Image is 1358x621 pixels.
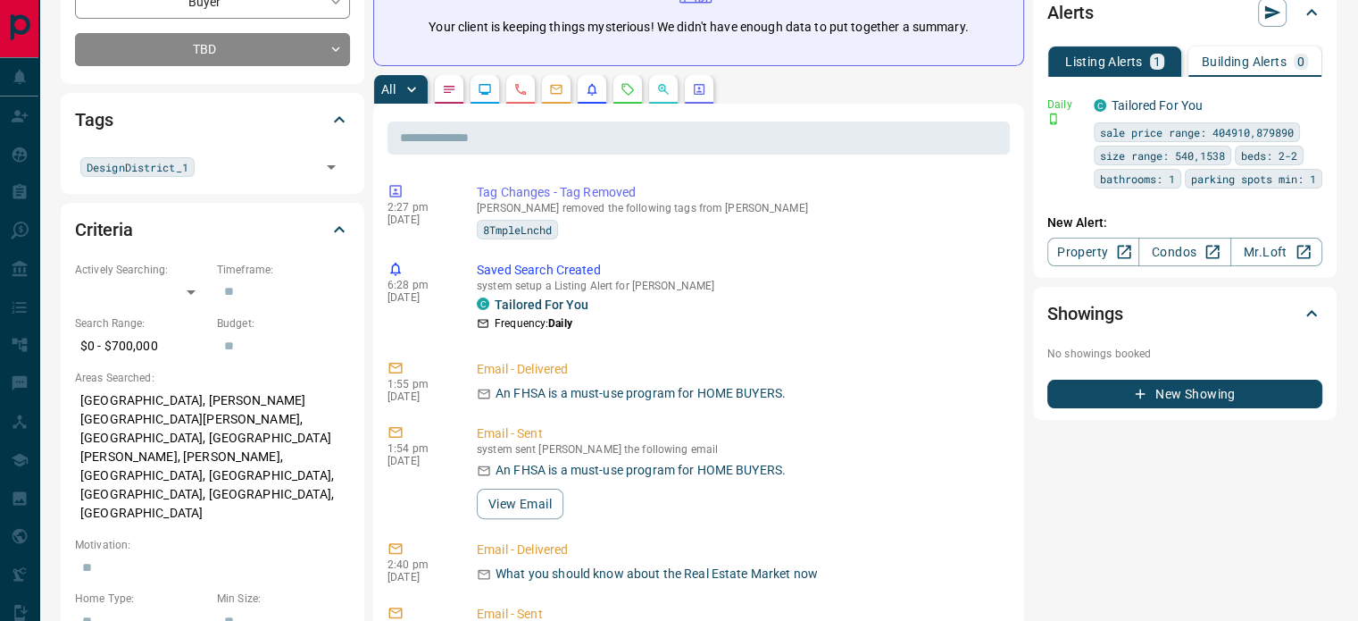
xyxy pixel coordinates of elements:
p: 2:27 pm [387,201,450,214]
p: Budget: [217,315,350,331]
p: [DATE] [387,291,450,304]
p: Daily [1047,97,1083,113]
button: View Email [477,489,563,519]
button: New Showing [1047,380,1322,408]
p: Min Size: [217,591,350,607]
div: Criteria [75,208,350,251]
div: TBD [75,33,350,66]
p: New Alert: [1047,214,1322,232]
p: Actively Searching: [75,262,208,278]
p: 1:55 pm [387,378,450,390]
p: Search Range: [75,315,208,331]
p: 2:40 pm [387,558,450,571]
p: [DATE] [387,455,450,467]
h2: Showings [1047,299,1123,328]
p: Your client is keeping things mysterious! We didn't have enough data to put together a summary. [429,18,968,37]
p: [DATE] [387,571,450,583]
svg: Lead Browsing Activity [478,82,492,97]
p: 0 [1297,55,1304,68]
span: bathrooms: 1 [1100,170,1175,188]
p: All [381,83,396,96]
div: Showings [1047,292,1322,335]
p: Motivation: [75,537,350,553]
p: Email - Delivered [477,541,1003,559]
h2: Criteria [75,215,133,244]
p: [DATE] [387,214,450,226]
a: Condos [1138,238,1230,266]
div: condos.ca [1094,99,1106,112]
p: What you should know about the Real Estate Market now [496,565,818,583]
span: parking spots min: 1 [1191,170,1316,188]
p: Saved Search Created [477,261,1003,280]
p: 1:54 pm [387,442,450,455]
p: 6:28 pm [387,279,450,291]
p: system sent [PERSON_NAME] the following email [477,443,1003,456]
h2: Tags [75,105,112,134]
a: Tailored For You [1112,98,1203,113]
p: [PERSON_NAME] removed the following tags from [PERSON_NAME] [477,202,1003,214]
p: Email - Delivered [477,360,1003,379]
svg: Push Notification Only [1047,113,1060,125]
svg: Agent Actions [692,82,706,97]
div: condos.ca [477,298,489,310]
a: Mr.Loft [1230,238,1322,266]
span: sale price range: 404910,879890 [1100,123,1294,141]
span: DesignDistrict_1 [87,158,188,176]
p: system setup a Listing Alert for [PERSON_NAME] [477,280,1003,292]
a: Property [1047,238,1139,266]
svg: Emails [549,82,563,97]
svg: Listing Alerts [585,82,599,97]
strong: Daily [548,317,572,330]
p: Home Type: [75,591,208,607]
p: Listing Alerts [1065,55,1143,68]
span: beds: 2-2 [1241,147,1297,164]
p: Frequency: [495,315,572,331]
p: No showings booked [1047,346,1322,362]
p: Tag Changes - Tag Removed [477,183,1003,202]
p: $0 - $700,000 [75,331,208,361]
div: Tags [75,98,350,141]
svg: Calls [513,82,528,97]
button: Open [319,155,344,180]
span: 8TmpleLnchd [483,221,552,239]
svg: Opportunities [656,82,671,97]
p: Areas Searched: [75,370,350,386]
p: Email - Sent [477,424,1003,443]
a: Tailored For You [495,298,588,312]
p: 1 [1154,55,1161,68]
p: [GEOGRAPHIC_DATA], [PERSON_NAME][GEOGRAPHIC_DATA][PERSON_NAME], [GEOGRAPHIC_DATA], [GEOGRAPHIC_DA... [75,386,350,528]
p: An FHSA is a must-use program for HOME BUYERS. [496,384,786,403]
span: size range: 540,1538 [1100,147,1225,164]
p: [DATE] [387,390,450,403]
svg: Notes [442,82,456,97]
p: Building Alerts [1202,55,1287,68]
p: An FHSA is a must-use program for HOME BUYERS. [496,461,786,480]
svg: Requests [621,82,635,97]
p: Timeframe: [217,262,350,278]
